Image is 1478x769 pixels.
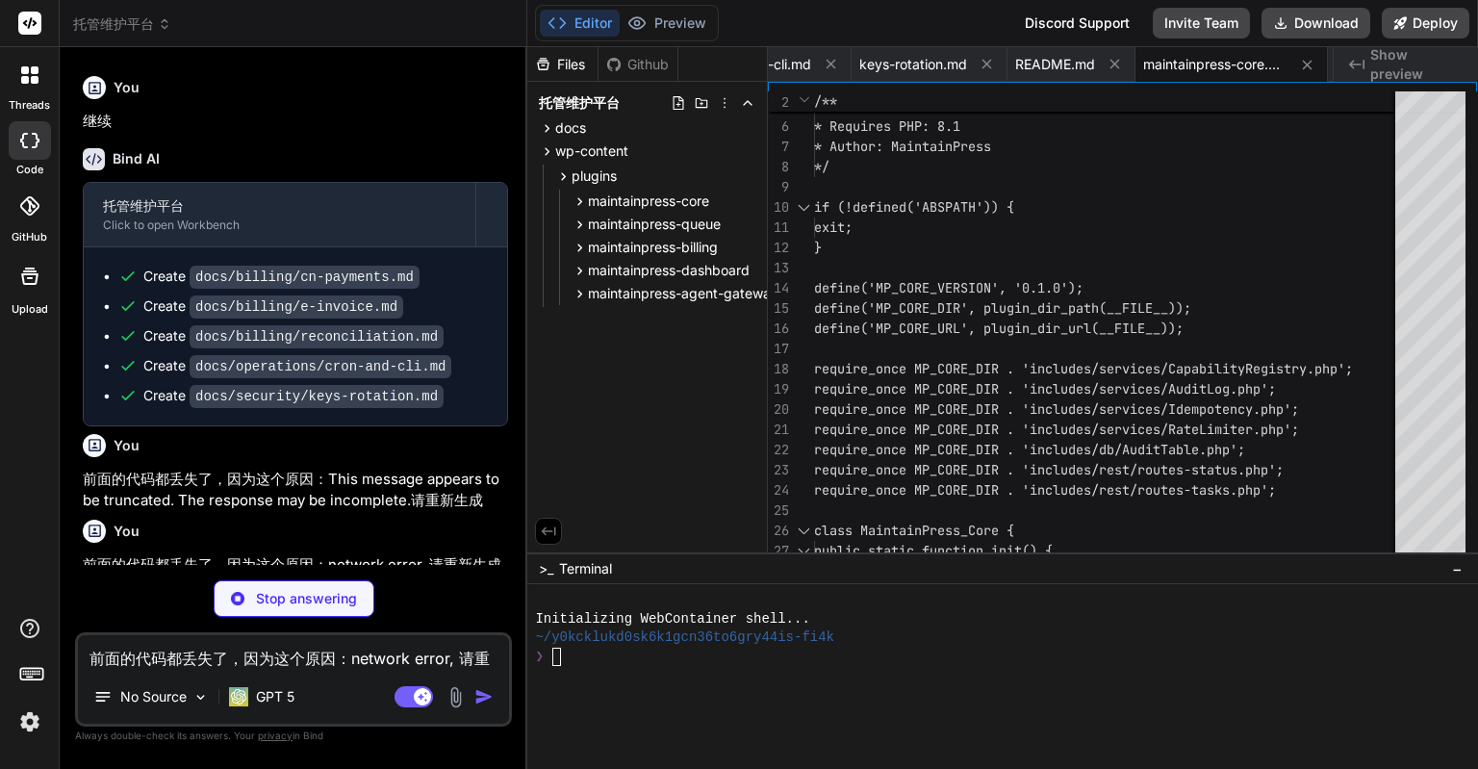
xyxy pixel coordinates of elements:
[768,541,789,561] div: 27
[555,118,586,138] span: docs
[1143,55,1287,74] span: maintainpress-core.php
[768,521,789,541] div: 26
[84,183,475,246] button: 托管维护平台Click to open Workbench
[768,92,789,113] span: 2
[814,542,1053,559] span: public static function init() {
[114,522,140,541] h6: You
[445,686,467,708] img: attachment
[768,298,789,319] div: 15
[12,229,47,245] label: GitHub
[114,436,140,455] h6: You
[588,261,750,280] span: maintainpress-dashboard
[768,460,789,480] div: 23
[192,689,209,705] img: Pick Models
[768,238,789,258] div: 12
[814,299,1191,317] span: define('MP_CORE_DIR', plugin_dir_path(__FILE__));
[258,730,293,741] span: privacy
[143,326,444,346] div: Create
[768,258,789,278] div: 13
[814,239,822,256] span: }
[1199,481,1276,499] span: asks.php';
[588,238,718,257] span: maintainpress-billing
[75,727,512,745] p: Always double-check its answers. Your in Bind
[12,301,48,318] label: Upload
[474,687,494,706] img: icon
[229,687,248,706] img: GPT 5
[599,55,677,74] div: Github
[768,359,789,379] div: 18
[791,541,816,561] div: Click to collapse the range.
[588,215,721,234] span: maintainpress-queue
[1153,8,1250,38] button: Invite Team
[256,589,357,608] p: Stop answering
[559,559,612,578] span: Terminal
[768,278,789,298] div: 14
[73,14,171,34] span: 托管维护平台
[540,10,620,37] button: Editor
[1199,421,1299,438] span: Limiter.php';
[1370,45,1463,84] span: Show preview
[814,400,1199,418] span: require_once MP_CORE_DIR . 'includes/services/Idem
[1261,8,1370,38] button: Download
[791,197,816,218] div: Click to collapse the range.
[1382,8,1469,38] button: Deploy
[13,705,46,738] img: settings
[768,137,789,157] div: 7
[9,97,50,114] label: threads
[190,325,444,348] code: docs/billing/reconciliation.md
[190,266,420,289] code: docs/billing/cn-payments.md
[120,687,187,706] p: No Source
[113,149,160,168] h6: Bind AI
[143,296,403,317] div: Create
[768,157,789,177] div: 8
[814,421,1199,438] span: require_once MP_CORE_DIR . 'includes/services/Rate
[535,610,809,628] span: Initializing WebContainer shell...
[814,218,853,236] span: exit;
[814,522,1014,539] span: class MaintainPress_Core {
[814,138,991,155] span: * Author: MaintainPress
[103,196,456,216] div: 托管维护平台
[1199,441,1245,458] span: .php';
[768,218,789,238] div: 11
[768,480,789,500] div: 24
[1452,559,1463,578] span: −
[814,461,1199,478] span: require_once MP_CORE_DIR . 'includes/rest/routes-s
[768,116,789,137] div: 6
[143,356,451,376] div: Create
[814,117,960,135] span: * Requires PHP: 8.1
[535,648,545,666] span: ❯
[768,500,789,521] div: 25
[814,441,1199,458] span: require_once MP_CORE_DIR . 'includes/db/AuditTable
[1199,400,1299,418] span: potency.php';
[768,197,789,218] div: 10
[555,141,628,161] span: wp-content
[1015,55,1095,74] span: README.md
[83,469,508,512] p: 前面的代码都丢失了，因为这个原因：This message appears to be truncated. The response may be incomplete.请重新生成
[16,162,43,178] label: code
[768,319,789,339] div: 16
[814,198,1014,216] span: if (!defined('ABSPATH')) {
[256,687,294,706] p: GPT 5
[768,420,789,440] div: 21
[814,279,1083,296] span: define('MP_CORE_VERSION', '0.1.0');
[143,267,420,287] div: Create
[814,360,1199,377] span: require_once MP_CORE_DIR . 'includes/services/Capa
[1013,8,1141,38] div: Discord Support
[143,386,444,406] div: Create
[190,295,403,319] code: docs/billing/e-invoice.md
[572,167,617,186] span: plugins
[814,320,1184,337] span: define('MP_CORE_URL', plugin_dir_url(__FILE__));
[539,93,620,113] span: 托管维护平台
[1199,380,1276,397] span: tLog.php';
[539,559,553,578] span: >_
[190,385,444,408] code: docs/security/keys-rotation.md
[768,339,789,359] div: 17
[814,481,1199,499] span: require_once MP_CORE_DIR . 'includes/rest/routes-t
[1199,360,1353,377] span: bilityRegistry.php';
[588,192,709,211] span: maintainpress-core
[791,521,816,541] div: Click to collapse the range.
[190,355,451,378] code: docs/operations/cron-and-cli.md
[103,218,456,233] div: Click to open Workbench
[620,10,714,37] button: Preview
[83,111,508,133] p: 继续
